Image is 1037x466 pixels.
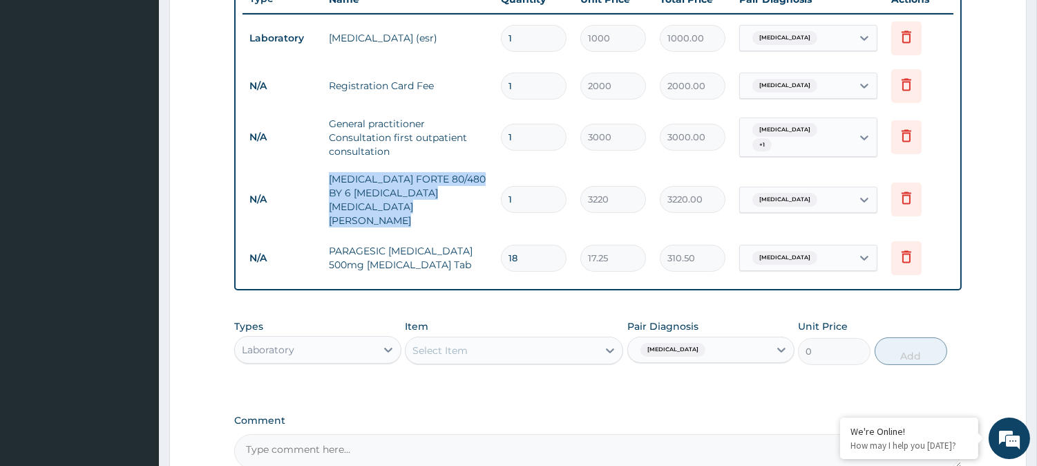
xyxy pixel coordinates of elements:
td: Registration Card Fee [322,72,494,100]
span: [MEDICAL_DATA] [752,79,817,93]
label: Comment [234,415,962,427]
span: [MEDICAL_DATA] [752,251,817,265]
span: [MEDICAL_DATA] [752,31,817,45]
div: Minimize live chat window [227,7,260,40]
label: Pair Diagnosis [627,319,698,333]
div: Laboratory [242,343,294,357]
button: Add [875,337,947,365]
td: PARAGESIC [MEDICAL_DATA] 500mg [MEDICAL_DATA] Tab [322,237,494,279]
div: We're Online! [850,425,968,438]
label: Types [234,321,263,333]
span: [MEDICAL_DATA] [752,193,817,207]
td: [MEDICAL_DATA] FORTE 80/480 BY 6 [MEDICAL_DATA] [MEDICAL_DATA][PERSON_NAME] [322,165,494,234]
td: N/A [242,73,322,99]
textarea: Type your message and hit 'Enter' [7,315,263,364]
td: General practitioner Consultation first outpatient consultation [322,110,494,165]
td: N/A [242,187,322,212]
label: Item [405,319,428,333]
span: [MEDICAL_DATA] [752,123,817,137]
img: d_794563401_company_1708531726252_794563401 [26,69,56,104]
td: [MEDICAL_DATA] (esr) [322,24,494,52]
td: Laboratory [242,26,322,51]
span: We're online! [80,143,191,283]
div: Select Item [412,344,468,357]
td: N/A [242,245,322,271]
span: + 1 [752,138,772,152]
span: [MEDICAL_DATA] [640,343,705,357]
div: Chat with us now [72,77,232,95]
p: How may I help you today? [850,440,968,451]
td: N/A [242,124,322,150]
label: Unit Price [798,319,848,333]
